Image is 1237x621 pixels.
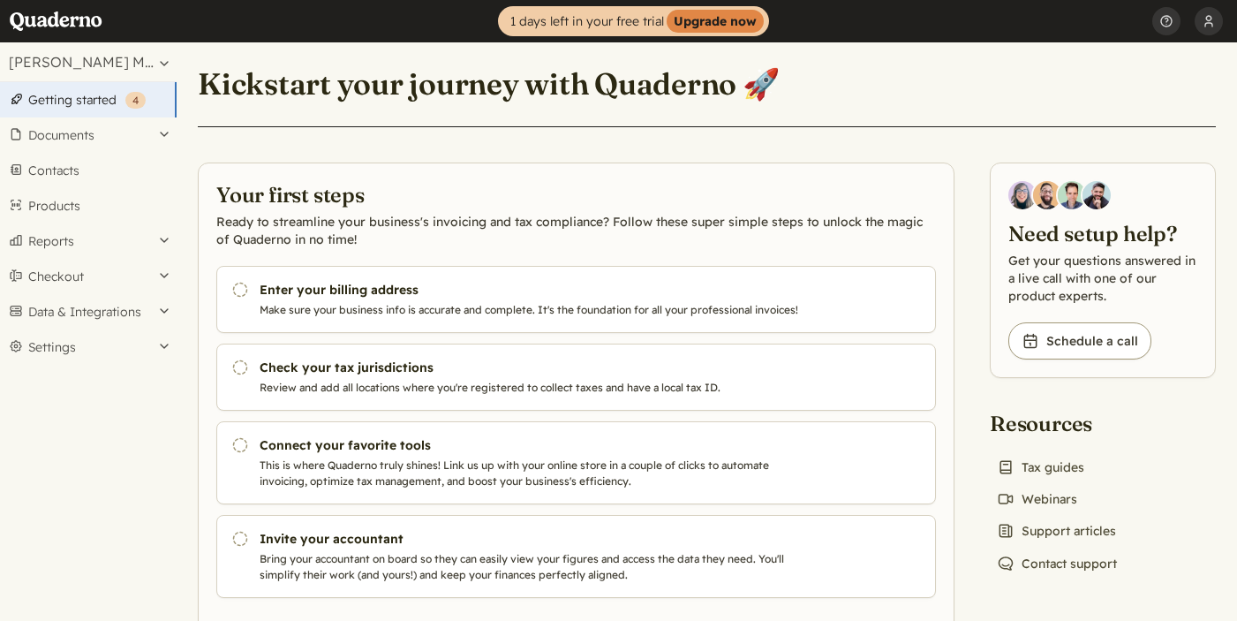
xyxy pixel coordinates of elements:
[1008,181,1037,209] img: Diana Carrasco, Account Executive at Quaderno
[1008,220,1197,248] h2: Need setup help?
[990,410,1124,438] h2: Resources
[1008,322,1151,360] a: Schedule a call
[990,519,1123,543] a: Support articles
[260,281,803,299] h3: Enter your billing address
[1082,181,1111,209] img: Javier Rubio, DevRel at Quaderno
[216,266,936,333] a: Enter your billing address Make sure your business info is accurate and complete. It's the founda...
[990,455,1091,480] a: Tax guides
[260,359,803,376] h3: Check your tax jurisdictions
[260,458,803,489] p: This is where Quaderno truly shines! Link us up with your online store in a couple of clicks to a...
[216,515,936,598] a: Invite your accountant Bring your accountant on board so they can easily view your figures and ac...
[216,213,936,248] p: Ready to streamline your business's invoicing and tax compliance? Follow these super simple steps...
[216,344,936,411] a: Check your tax jurisdictions Review and add all locations where you're registered to collect taxe...
[216,181,936,209] h2: Your first steps
[1033,181,1061,209] img: Jairo Fumero, Account Executive at Quaderno
[260,436,803,454] h3: Connect your favorite tools
[198,65,780,103] h1: Kickstart your journey with Quaderno 🚀
[990,487,1084,511] a: Webinars
[260,551,803,583] p: Bring your accountant on board so they can easily view your figures and access the data they need...
[132,94,139,107] span: 4
[216,421,936,504] a: Connect your favorite tools This is where Quaderno truly shines! Link us up with your online stor...
[1008,252,1197,305] p: Get your questions answered in a live call with one of our product experts.
[260,530,803,548] h3: Invite your accountant
[1058,181,1086,209] img: Ivo Oltmans, Business Developer at Quaderno
[260,302,803,318] p: Make sure your business info is accurate and complete. It's the foundation for all your professio...
[498,6,769,36] a: 1 days left in your free trialUpgrade now
[667,10,764,33] strong: Upgrade now
[990,551,1124,576] a: Contact support
[260,380,803,396] p: Review and add all locations where you're registered to collect taxes and have a local tax ID.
